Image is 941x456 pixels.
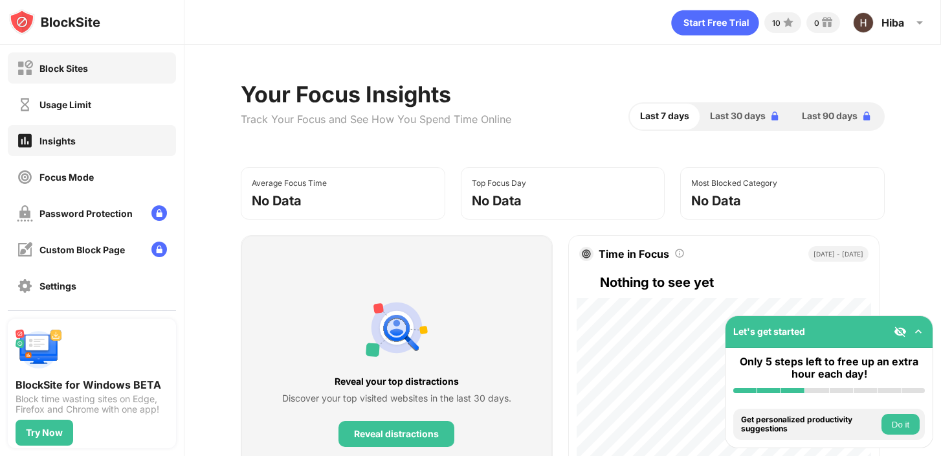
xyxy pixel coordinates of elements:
div: Password Protection [39,208,133,219]
img: lock-blue.svg [860,109,873,122]
img: personal-suggestions.svg [366,297,428,359]
div: Try Now [26,427,63,438]
img: reward-small.svg [819,15,835,30]
img: push-desktop.svg [16,326,62,373]
img: lock-menu.svg [151,205,167,221]
img: password-protection-off.svg [17,205,33,222]
img: omni-setup-toggle.svg [912,325,925,338]
div: Block time wasting sites on Edge, Firefox and Chrome with one app! [16,394,168,415]
img: lock-menu.svg [151,242,167,257]
div: Discover your top visited websites in the last 30 days. [282,391,511,405]
img: customize-block-page-off.svg [17,242,33,258]
div: Usage Limit [39,99,91,110]
img: focus-off.svg [17,169,33,185]
div: Average Focus Time [252,178,327,188]
div: Your Focus Insights [241,81,511,108]
div: Insights [39,135,76,146]
img: points-small.svg [780,15,796,30]
span: Last 30 days [710,109,766,123]
div: Track Your Focus and See How You Spend Time Online [241,113,511,126]
img: block-off.svg [17,60,33,76]
div: No Data [252,193,302,209]
div: BlockSite for Windows BETA [16,378,168,391]
div: Only 5 steps left to free up an extra hour each day! [733,356,925,380]
div: Nothing to see yet [600,272,869,293]
div: Reveal distractions [354,429,439,439]
div: Settings [39,280,76,291]
div: Block Sites [39,63,88,74]
div: Time in Focus [599,247,669,260]
img: target.svg [582,249,591,258]
div: Focus Mode [39,172,94,183]
img: lock-blue.svg [768,109,781,122]
div: [DATE] - [DATE] [808,246,869,262]
div: Custom Block Page [39,244,125,255]
span: Last 7 days [640,109,689,123]
div: Hiba [881,16,904,29]
img: eye-not-visible.svg [894,325,907,338]
img: ACg8ocLOH368ZuHpdbsPN7eit7xXdRdjuBCNgYj3qzb41_o_8qmtZA=s96-c [853,12,874,33]
div: No Data [472,193,522,209]
div: Most Blocked Category [691,178,777,188]
div: 10 [772,18,780,28]
img: tooltip.svg [674,248,685,258]
div: Reveal your top distractions [282,374,511,389]
div: animation [671,10,759,36]
img: logo-blocksite.svg [9,9,100,35]
span: Last 90 days [802,109,858,123]
div: No Data [691,193,741,209]
img: time-usage-off.svg [17,97,33,113]
div: Get personalized productivity suggestions [741,415,878,434]
img: insights-on.svg [17,132,33,149]
div: Top Focus Day [472,178,526,188]
button: Do it [881,414,920,435]
img: settings-off.svg [17,278,33,294]
div: 0 [814,18,819,28]
div: Let's get started [733,326,805,337]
